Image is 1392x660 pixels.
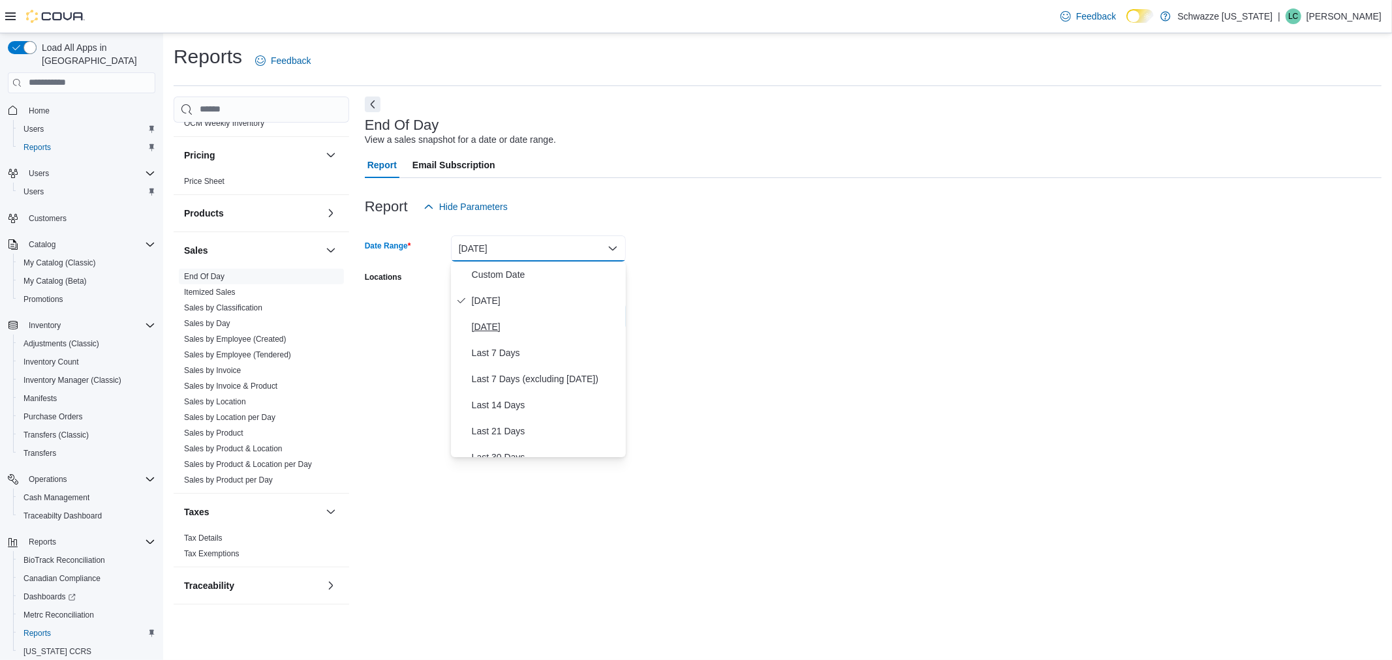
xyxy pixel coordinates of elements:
span: My Catalog (Beta) [18,273,155,289]
span: Promotions [23,294,63,305]
a: [US_STATE] CCRS [18,644,97,659]
span: Cash Management [18,490,155,505]
a: OCM Weekly Inventory [184,119,264,128]
a: Tax Details [184,533,223,543]
p: [PERSON_NAME] [1307,8,1382,24]
span: Last 30 Days [472,449,621,465]
h3: Traceability [184,579,234,592]
a: Sales by Employee (Tendered) [184,350,291,359]
a: Users [18,121,49,137]
span: BioTrack Reconciliation [23,555,105,565]
button: Catalog [23,237,61,252]
a: Metrc Reconciliation [18,607,99,623]
span: Sales by Invoice & Product [184,381,277,391]
span: Canadian Compliance [23,573,101,584]
span: Sales by Location per Day [184,412,275,423]
button: Manifests [13,389,161,408]
a: Inventory Count [18,354,84,370]
span: Tax Details [184,533,223,543]
span: Feedback [1076,10,1116,23]
span: Sales by Day [184,318,230,329]
span: Inventory [29,320,61,331]
a: Sales by Product & Location per Day [184,460,312,469]
span: Reports [18,625,155,641]
span: Sales by Product & Location per Day [184,459,312,470]
span: Adjustments (Classic) [18,336,155,352]
span: Canadian Compliance [18,571,155,586]
button: Sales [184,244,320,257]
span: Dashboards [23,592,76,602]
span: Catalog [23,237,155,252]
button: Sales [323,243,339,258]
a: Adjustments (Classic) [18,336,104,352]
span: Traceabilty Dashboard [18,508,155,524]
a: Sales by Classification [184,303,262,312]
span: Operations [29,474,67,485]
h3: Products [184,207,224,220]
span: Metrc Reconciliation [18,607,155,623]
span: LC [1288,8,1298,24]
span: Inventory Manager (Classic) [18,372,155,388]
a: Sales by Day [184,319,230,328]
span: Sales by Product [184,428,243,438]
span: Sales by Product & Location [184,443,283,454]
button: Transfers [13,444,161,462]
div: OCM [174,115,349,136]
button: Inventory [3,316,161,335]
span: Report [367,152,397,178]
input: Dark Mode [1126,9,1154,23]
span: Last 14 Days [472,397,621,413]
span: Reports [23,628,51,638]
button: Pricing [323,147,339,163]
span: Transfers (Classic) [23,430,89,440]
span: Catalog [29,239,55,250]
span: BioTrack Reconciliation [18,552,155,568]
span: Inventory Count [23,357,79,367]
button: BioTrack Reconciliation [13,551,161,569]
span: Reports [23,534,155,550]
span: Promotions [18,292,155,307]
button: Products [323,205,339,221]
button: Transfers (Classic) [13,426,161,444]
h3: Sales [184,244,208,257]
span: Customers [23,210,155,226]
button: Reports [3,533,161,551]
a: BioTrack Reconciliation [18,552,110,568]
span: Purchase Orders [18,409,155,425]
span: Metrc Reconciliation [23,610,94,620]
span: Transfers [18,445,155,461]
a: Reports [18,140,56,155]
button: Reports [13,624,161,642]
span: Itemized Sales [184,287,236,297]
a: Cash Management [18,490,95,505]
button: Traceability [184,579,320,592]
button: Taxes [184,505,320,518]
span: [DATE] [472,293,621,308]
span: Home [29,106,50,116]
button: Traceabilty Dashboard [13,507,161,525]
span: Reports [29,537,56,547]
span: Operations [23,472,155,487]
a: My Catalog (Beta) [18,273,92,289]
a: Itemized Sales [184,288,236,297]
span: Sales by Invoice [184,365,241,376]
span: Email Subscription [412,152,495,178]
button: Cash Management [13,488,161,507]
a: Transfers [18,445,61,461]
a: Sales by Employee (Created) [184,335,286,344]
button: Reports [23,534,61,550]
button: Hide Parameters [418,194,513,220]
span: Users [18,184,155,200]
span: Inventory Count [18,354,155,370]
span: Users [18,121,155,137]
div: Sales [174,269,349,493]
span: Load All Apps in [GEOGRAPHIC_DATA] [37,41,155,67]
button: Users [13,120,161,138]
span: Sales by Location [184,397,246,407]
span: Home [23,102,155,119]
button: Metrc Reconciliation [13,606,161,624]
h3: Taxes [184,505,209,518]
a: Canadian Compliance [18,571,106,586]
span: My Catalog (Classic) [18,255,155,271]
